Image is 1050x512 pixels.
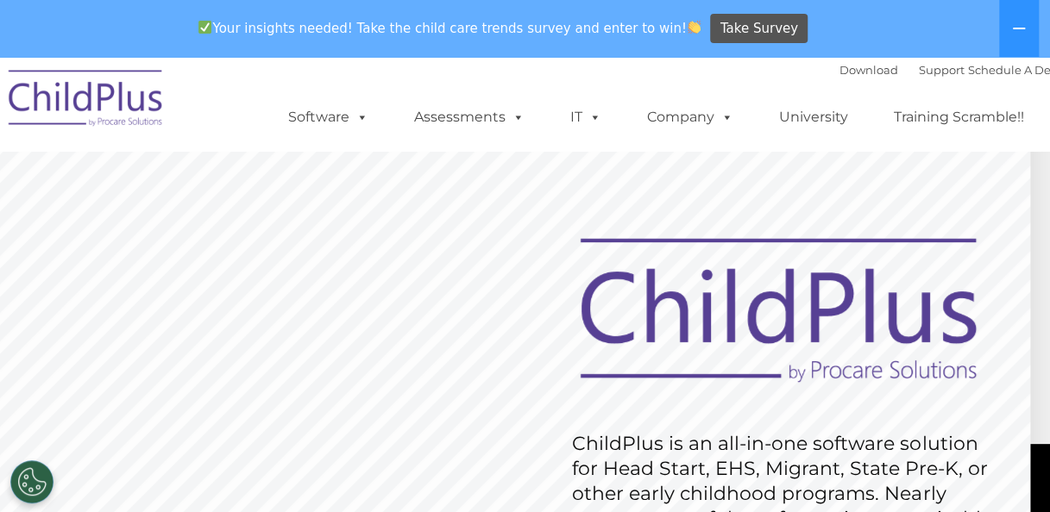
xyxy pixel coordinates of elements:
iframe: Chat Widget [768,326,1050,512]
span: Your insights needed! Take the child care trends survey and enter to win! [192,11,708,45]
a: Download [839,63,898,77]
a: University [762,100,865,134]
a: IT [553,100,619,134]
button: Cookies Settings [10,460,53,503]
a: Assessments [397,100,542,134]
a: Company [630,100,751,134]
a: Software [271,100,386,134]
img: 👏 [688,21,701,34]
a: Support [919,63,965,77]
span: Take Survey [720,14,798,44]
img: ✅ [198,21,211,34]
a: Training Scramble!! [877,100,1041,134]
a: Take Survey [710,14,808,44]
